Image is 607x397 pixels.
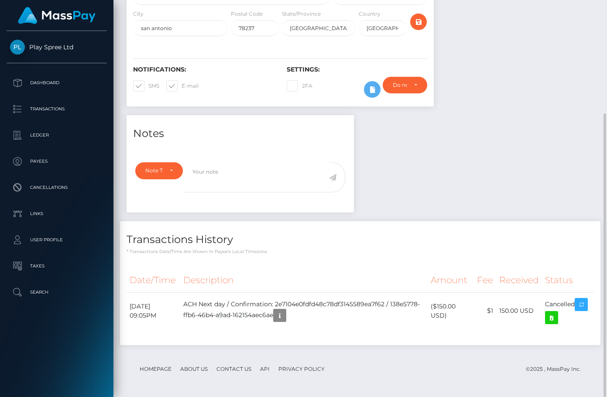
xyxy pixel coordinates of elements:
[10,286,103,299] p: Search
[257,362,273,376] a: API
[10,233,103,246] p: User Profile
[231,10,263,18] label: Postal Code
[393,82,407,89] div: Do not require
[282,10,321,18] label: State/Province
[428,292,474,329] td: ($150.00 USD)
[136,362,175,376] a: Homepage
[133,80,159,92] label: SMS
[287,80,312,92] label: 2FA
[7,203,107,225] a: Links
[145,167,163,174] div: Note Type
[213,362,255,376] a: Contact Us
[10,40,25,55] img: Play Spree Ltd
[133,66,274,73] h6: Notifications:
[180,292,428,329] td: ACH Next day / Confirmation: 2e7104e0fdfd48c78df3145589ea7f62 / 138e5778-ffb6-46b4-a9ad-162154aec6ae
[359,10,381,18] label: Country
[127,292,180,329] td: [DATE] 09:05PM
[428,268,474,292] th: Amount
[287,66,427,73] h6: Settings:
[135,162,183,179] button: Note Type
[7,229,107,251] a: User Profile
[10,76,103,89] p: Dashboard
[127,232,594,247] h4: Transactions History
[10,260,103,273] p: Taxes
[542,268,594,292] th: Status
[7,281,107,303] a: Search
[133,126,347,141] h4: Notes
[474,292,496,329] td: $1
[10,181,103,194] p: Cancellations
[7,43,107,51] span: Play Spree Ltd
[275,362,328,376] a: Privacy Policy
[133,10,144,18] label: City
[10,207,103,220] p: Links
[7,124,107,146] a: Ledger
[496,268,542,292] th: Received
[180,268,428,292] th: Description
[18,7,96,24] img: MassPay Logo
[7,98,107,120] a: Transactions
[127,268,180,292] th: Date/Time
[542,292,594,329] td: Cancelled
[10,155,103,168] p: Payees
[7,72,107,94] a: Dashboard
[7,255,107,277] a: Taxes
[127,248,594,255] p: * Transactions date/time are shown in payee's local timezone
[474,268,496,292] th: Fee
[10,103,103,116] p: Transactions
[496,292,542,329] td: 150.00 USD
[7,151,107,172] a: Payees
[526,364,587,374] div: © 2025 , MassPay Inc.
[383,77,427,93] button: Do not require
[177,362,211,376] a: About Us
[10,129,103,142] p: Ledger
[7,177,107,198] a: Cancellations
[166,80,199,92] label: E-mail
